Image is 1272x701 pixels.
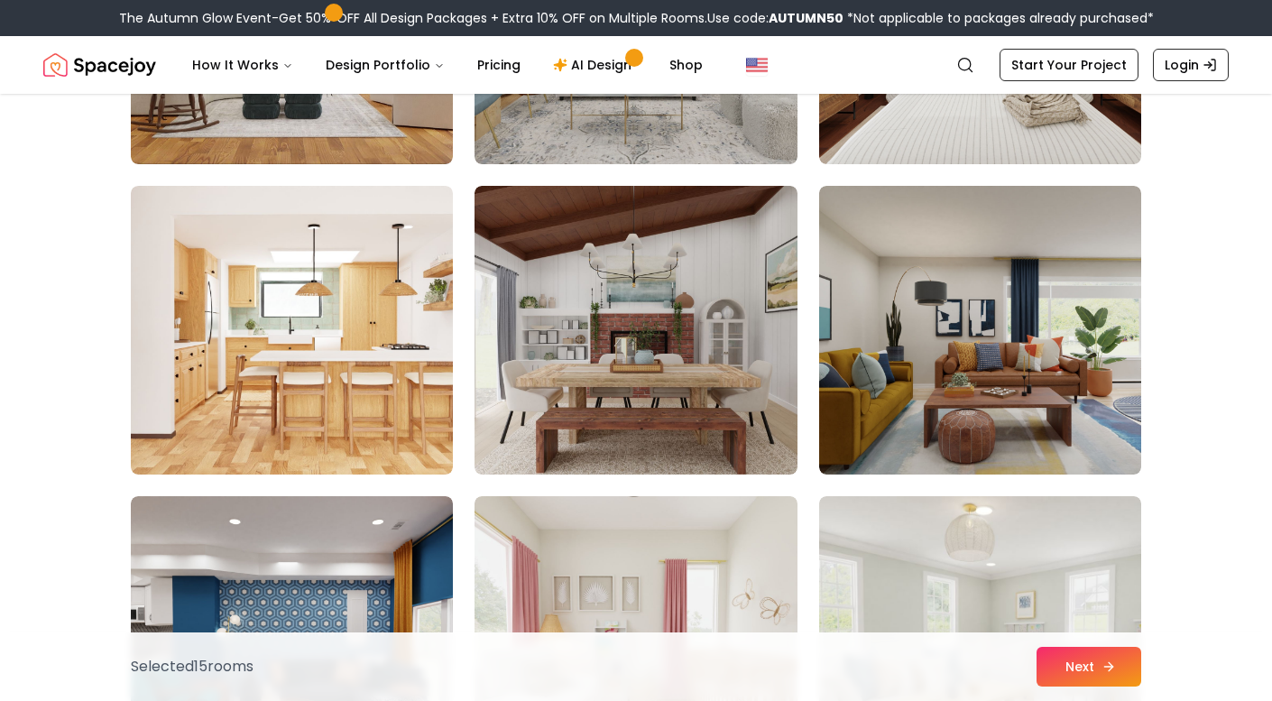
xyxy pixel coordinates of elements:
div: The Autumn Glow Event-Get 50% OFF All Design Packages + Extra 10% OFF on Multiple Rooms. [119,9,1154,27]
b: AUTUMN50 [769,9,843,27]
button: Design Portfolio [311,47,459,83]
a: Start Your Project [1000,49,1138,81]
nav: Main [178,47,717,83]
img: United States [746,54,768,76]
a: Spacejoy [43,47,156,83]
p: Selected 15 room s [131,656,253,678]
span: Use code: [707,9,843,27]
button: Next [1037,647,1141,687]
img: Room room-75 [819,186,1141,475]
a: AI Design [539,47,651,83]
a: Shop [655,47,717,83]
img: Room room-73 [131,186,453,475]
nav: Global [43,36,1229,94]
img: Spacejoy Logo [43,47,156,83]
span: *Not applicable to packages already purchased* [843,9,1154,27]
a: Pricing [463,47,535,83]
button: How It Works [178,47,308,83]
img: Room room-74 [475,186,797,475]
a: Login [1153,49,1229,81]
